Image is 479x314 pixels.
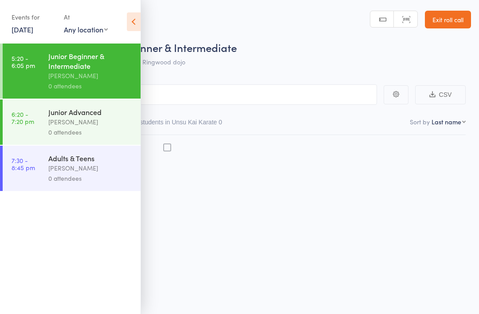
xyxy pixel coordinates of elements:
[3,44,141,99] a: 5:20 -6:05 pmJunior Beginner & Intermediate[PERSON_NAME]0 attendees
[48,173,133,183] div: 0 attendees
[3,146,141,191] a: 7:30 -8:45 pmAdults & Teens[PERSON_NAME]0 attendees
[12,157,35,171] time: 7:30 - 8:45 pm
[48,51,133,71] div: Junior Beginner & Intermediate
[415,85,466,104] button: CSV
[64,24,108,34] div: Any location
[48,81,133,91] div: 0 attendees
[3,99,141,145] a: 6:20 -7:20 pmJunior Advanced[PERSON_NAME]0 attendees
[64,10,108,24] div: At
[48,127,133,137] div: 0 attendees
[12,10,55,24] div: Events for
[432,117,461,126] div: Last name
[48,107,133,117] div: Junior Advanced
[219,119,222,126] div: 0
[12,24,33,34] a: [DATE]
[13,84,377,105] input: Search by name
[123,114,222,135] button: Other students in Unsu Kai Karate0
[12,55,35,69] time: 5:20 - 6:05 pm
[410,117,430,126] label: Sort by
[48,153,133,163] div: Adults & Teens
[142,57,185,66] span: Ringwood dojo
[48,117,133,127] div: [PERSON_NAME]
[12,111,34,125] time: 6:20 - 7:20 pm
[88,40,237,55] span: Junior Beginner & Intermediate
[48,163,133,173] div: [PERSON_NAME]
[48,71,133,81] div: [PERSON_NAME]
[425,11,471,28] a: Exit roll call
